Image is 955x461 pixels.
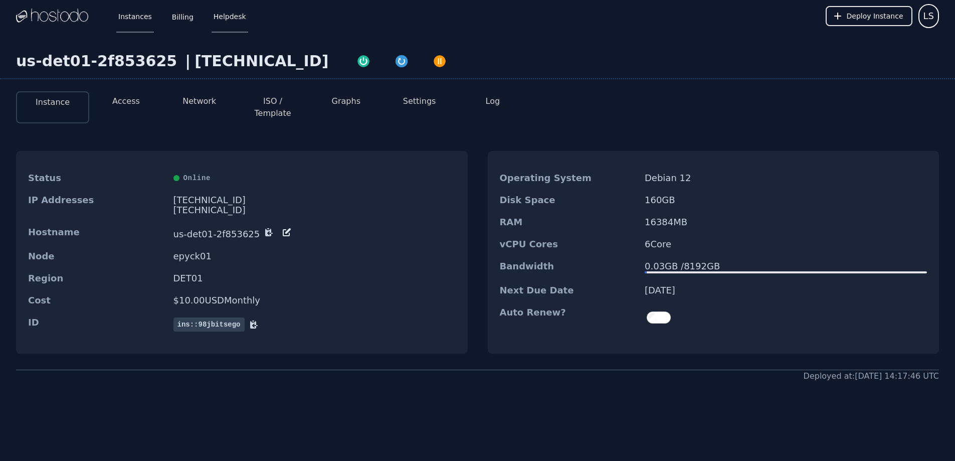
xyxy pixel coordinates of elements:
dd: Debian 12 [645,173,927,183]
img: Power Off [433,54,447,68]
dd: 6 Core [645,239,927,249]
img: Logo [16,9,88,24]
dd: DET01 [173,273,456,283]
button: Power On [344,52,383,68]
dt: Node [28,251,165,261]
dt: ID [28,318,165,332]
div: Online [173,173,456,183]
dd: us-det01-2f853625 [173,227,456,239]
button: Network [182,95,216,107]
button: Log [486,95,500,107]
dd: [DATE] [645,285,927,295]
dt: Operating System [500,173,637,183]
dd: epyck01 [173,251,456,261]
dt: Auto Renew? [500,308,637,328]
img: Power On [356,54,370,68]
dt: Bandwidth [500,261,637,273]
button: Graphs [332,95,360,107]
button: Access [112,95,140,107]
div: [TECHNICAL_ID] [195,52,328,70]
div: us-det01-2f853625 [16,52,181,70]
dt: Next Due Date [500,285,637,295]
img: Restart [395,54,409,68]
span: LS [923,9,934,23]
button: ISO / Template [244,95,301,119]
dt: Region [28,273,165,283]
dt: Hostname [28,227,165,239]
button: Restart [383,52,421,68]
button: Power Off [421,52,459,68]
dt: Disk Space [500,195,637,205]
div: [TECHNICAL_ID] [173,205,456,215]
dd: 160 GB [645,195,927,205]
button: Deploy Instance [826,6,912,26]
button: User menu [918,4,939,28]
div: [TECHNICAL_ID] [173,195,456,205]
div: | [181,52,195,70]
dd: 16384 MB [645,217,927,227]
span: Deploy Instance [847,11,903,21]
button: Instance [36,96,70,108]
dt: IP Addresses [28,195,165,215]
dt: Cost [28,295,165,305]
dt: RAM [500,217,637,227]
dt: vCPU Cores [500,239,637,249]
div: Deployed at: [DATE] 14:17:46 UTC [804,370,939,382]
dt: Status [28,173,165,183]
div: 0.03 GB / 8192 GB [645,261,927,271]
span: ins::98jbitsego [173,318,245,332]
button: Settings [403,95,436,107]
dd: $ 10.00 USD Monthly [173,295,456,305]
